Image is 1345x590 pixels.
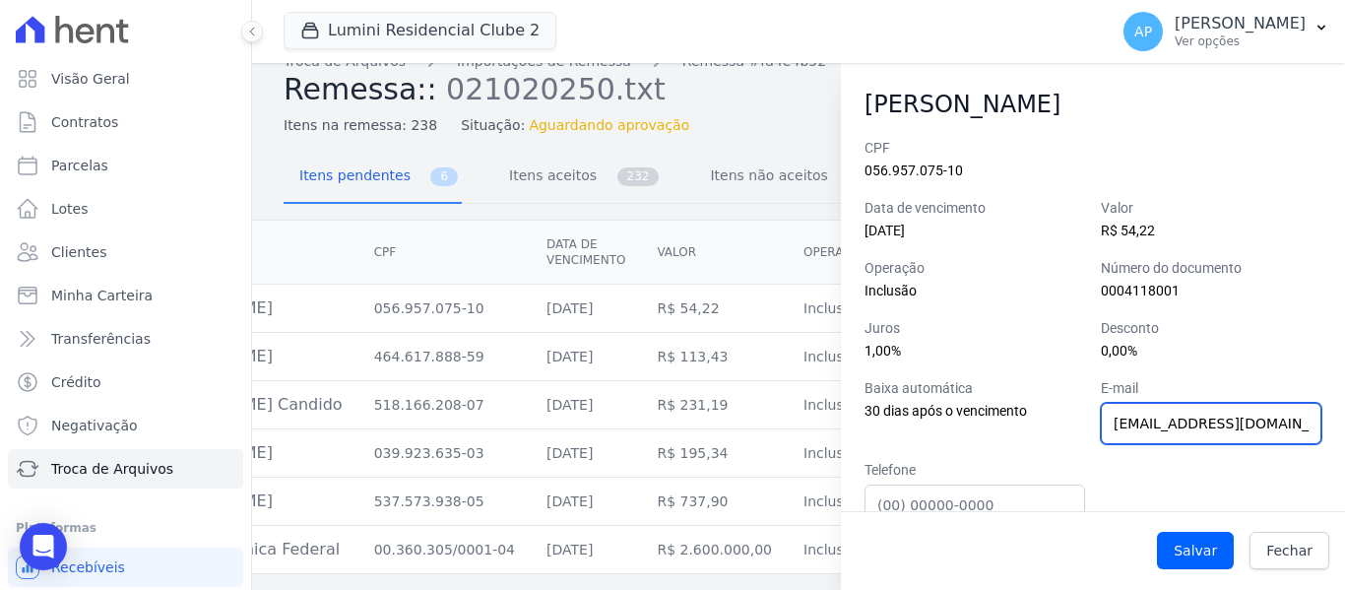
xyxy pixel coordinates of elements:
[446,70,666,106] span: 021020250.txt
[461,115,525,136] span: Situação:
[865,138,1321,159] label: CPF
[641,333,788,381] td: R$ 113,43
[284,115,437,136] span: Itens na remessa: 238
[1101,223,1155,238] span: R$ 54,22
[51,286,153,305] span: Minha Carteira
[8,276,243,315] a: Minha Carteira
[358,221,531,285] th: CPF
[284,12,556,49] button: Lumini Residencial Clube 2
[641,381,788,429] td: R$ 231,19
[865,318,1085,339] label: Juros
[8,146,243,185] a: Parcelas
[1101,378,1321,399] label: E-mail
[788,429,884,478] td: Inclusão
[1175,33,1306,49] p: Ver opções
[531,221,641,285] th: Data de vencimento
[51,372,101,392] span: Crédito
[51,459,173,479] span: Troca de Arquivos
[641,221,788,285] th: Valor
[430,167,458,186] span: 6
[1266,541,1313,560] span: Fechar
[16,516,235,540] div: Plataformas
[8,449,243,489] a: Troca de Arquivos
[1175,14,1306,33] p: [PERSON_NAME]
[8,362,243,402] a: Crédito
[1157,532,1234,569] button: Salvar
[865,378,1085,399] label: Baixa automática
[788,285,884,333] td: Inclusão
[358,478,531,526] td: 537.573.938-05
[493,152,663,204] a: Itens aceitos 232
[865,87,1321,122] h2: [PERSON_NAME]
[51,416,138,435] span: Negativação
[788,221,884,285] th: Operação
[51,557,125,577] span: Recebíveis
[51,199,89,219] span: Lotes
[20,523,67,570] div: Open Intercom Messenger
[1101,283,1180,298] span: 0004118001
[531,526,641,574] td: [DATE]
[865,343,901,359] span: 1,00%
[284,152,462,204] a: Itens pendentes 6
[1101,198,1321,219] label: Valor
[865,403,1027,419] span: 30 dias após o vencimento
[865,258,1085,279] label: Operação
[531,429,641,478] td: [DATE]
[865,460,1085,481] label: Telefone
[1101,258,1321,279] label: Número do documento
[284,152,879,204] nav: Tab selector
[641,478,788,526] td: R$ 737,90
[51,69,130,89] span: Visão Geral
[284,72,437,106] span: Remessa::
[641,526,788,574] td: R$ 2.600.000,00
[8,102,243,142] a: Contratos
[531,333,641,381] td: [DATE]
[698,156,831,195] span: Itens não aceitos
[1108,4,1345,59] button: AP [PERSON_NAME] Ver opções
[51,329,151,349] span: Transferências
[788,333,884,381] td: Inclusão
[288,156,415,195] span: Itens pendentes
[358,333,531,381] td: 464.617.888-59
[51,156,108,175] span: Parcelas
[788,381,884,429] td: Inclusão
[865,485,1085,526] input: (00) 00000-0000
[8,548,243,587] a: Recebíveis
[8,319,243,359] a: Transferências
[51,112,118,132] span: Contratos
[865,198,1085,219] label: Data de vencimento
[694,152,879,204] a: Itens não aceitos 0
[497,156,601,195] span: Itens aceitos
[617,167,660,186] span: 232
[865,223,905,238] span: [DATE]
[531,478,641,526] td: [DATE]
[358,429,531,478] td: 039.923.635-03
[1101,318,1321,339] label: Desconto
[865,283,917,298] span: Inclusão
[8,59,243,98] a: Visão Geral
[865,163,963,178] span: 056.957.075-10
[788,526,884,574] td: Inclusão
[641,429,788,478] td: R$ 195,34
[8,189,243,229] a: Lotes
[531,381,641,429] td: [DATE]
[641,285,788,333] td: R$ 54,22
[358,526,531,574] td: 00.360.305/0001-04
[1101,343,1137,359] span: 0,00%
[1101,403,1321,444] input: you@example.com
[358,381,531,429] td: 518.166.208-07
[529,115,689,136] span: Aguardando aprovação
[531,285,641,333] td: [DATE]
[51,242,106,262] span: Clientes
[788,478,884,526] td: Inclusão
[358,285,531,333] td: 056.957.075-10
[8,406,243,445] a: Negativação
[8,232,243,272] a: Clientes
[1134,25,1152,38] span: AP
